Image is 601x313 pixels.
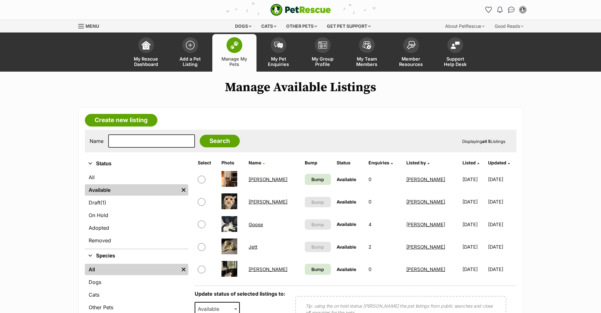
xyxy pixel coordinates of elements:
[311,221,324,228] span: Bump
[186,41,195,50] img: add-pet-listing-icon-0afa8454b4691262ce3f59096e99ab1cd57d4a30225e0717b998d2c9b9846f56.svg
[249,160,265,165] a: Name
[488,160,506,165] span: Updated
[460,236,487,258] td: [DATE]
[270,4,331,16] a: PetRescue
[282,20,321,32] div: Other pets
[488,214,516,235] td: [DATE]
[366,214,403,235] td: 4
[451,41,460,49] img: help-desk-icon-fdf02630f3aa405de69fd3d07c3f3aa587a6932b1a1747fa1d2bba05be0121f9.svg
[249,266,287,272] a: [PERSON_NAME]
[179,264,188,275] a: Remove filter
[337,221,356,227] span: Available
[366,191,403,213] td: 0
[460,191,487,213] td: [DATE]
[90,138,103,144] label: Name
[249,244,257,250] a: Jett
[132,56,160,67] span: My Rescue Dashboard
[85,222,188,233] a: Adopted
[311,266,324,273] span: Bump
[406,160,426,165] span: Listed by
[311,176,324,183] span: Bump
[142,41,150,50] img: dashboard-icon-eb2f2d2d3e046f16d808141f083e7271f6b2e854fb5c12c21221c1fb7104beca.svg
[488,191,516,213] td: [DATE]
[462,139,505,144] span: Displaying Listings
[305,197,331,207] button: Bump
[460,258,487,280] td: [DATE]
[219,158,245,168] th: Photo
[518,5,528,15] button: My account
[85,289,188,300] a: Cats
[85,170,188,249] div: Status
[495,5,505,15] button: Notifications
[406,176,445,182] a: [PERSON_NAME]
[441,56,469,67] span: Support Help Desk
[389,34,433,72] a: Member Resources
[195,158,218,168] th: Select
[366,168,403,190] td: 0
[179,184,188,196] a: Remove filter
[85,114,157,127] a: Create new listing
[460,214,487,235] td: [DATE]
[85,172,188,183] a: All
[85,302,188,313] a: Other Pets
[301,34,345,72] a: My Group Profile
[366,236,403,258] td: 2
[305,174,331,185] a: Bump
[497,7,502,13] img: notifications-46538b983faf8c2785f20acdc204bb7945ddae34d4c08c2a6579f10ce5e182be.svg
[406,199,445,205] a: [PERSON_NAME]
[520,7,526,13] img: Rachel Lee profile pic
[490,20,528,32] div: Good Reads
[334,158,365,168] th: Status
[337,244,356,250] span: Available
[488,236,516,258] td: [DATE]
[337,177,356,182] span: Available
[249,221,263,227] a: Goose
[482,139,491,144] strong: all 5
[256,34,301,72] a: My Pet Enquiries
[220,56,249,67] span: Manage My Pets
[85,210,188,221] a: On Hold
[168,34,212,72] a: Add a Pet Listing
[368,160,389,165] span: translation missing: en.admin.listings.index.attributes.enquiries
[488,160,510,165] a: Updated
[368,160,393,165] a: Enquiries
[270,4,331,16] img: logo-e224e6f780fb5917bec1dbf3a21bbac754714ae5b6737aabdf751b685950b380.svg
[463,160,479,165] a: Listed
[407,41,415,49] img: member-resources-icon-8e73f808a243e03378d46382f2149f9095a855e16c252ad45f914b54edf8863c.svg
[78,20,103,31] a: Menu
[322,20,375,32] div: Get pet support
[488,258,516,280] td: [DATE]
[406,244,445,250] a: [PERSON_NAME]
[85,23,99,29] span: Menu
[311,244,324,250] span: Bump
[305,219,331,230] button: Bump
[311,199,324,205] span: Bump
[460,168,487,190] td: [DATE]
[212,34,256,72] a: Manage My Pets
[337,199,356,204] span: Available
[200,135,240,147] input: Search
[362,41,371,49] img: team-members-icon-5396bd8760b3fe7c0b43da4ab00e1e3bb1a5d9ba89233759b79545d2d3fc5d0d.svg
[85,276,188,288] a: Dogs
[463,160,476,165] span: Listed
[85,160,188,168] button: Status
[488,168,516,190] td: [DATE]
[124,34,168,72] a: My Rescue Dashboard
[484,5,528,15] ul: Account quick links
[508,7,515,13] img: chat-41dd97257d64d25036548639549fe6c8038ab92f7586957e7f3b1b290dea8141.svg
[274,42,283,49] img: pet-enquiries-icon-7e3ad2cf08bfb03b45e93fb7055b45f3efa6380592205ae92323e6603595dc1f.svg
[264,56,293,67] span: My Pet Enquiries
[345,34,389,72] a: My Team Members
[85,197,188,208] a: Draft
[176,56,204,67] span: Add a Pet Listing
[230,41,239,49] img: manage-my-pets-icon-02211641906a0b7f246fdf0571729dbe1e7629f14944591b6c1af311fb30b64b.svg
[484,5,494,15] a: Favourites
[85,264,179,275] a: All
[433,34,477,72] a: Support Help Desk
[318,41,327,49] img: group-profile-icon-3fa3cf56718a62981997c0bc7e787c4b2cf8bcc04b72c1350f741eb67cf2f40e.svg
[337,267,356,272] span: Available
[353,56,381,67] span: My Team Members
[231,20,256,32] div: Dogs
[406,160,429,165] a: Listed by
[257,20,281,32] div: Cats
